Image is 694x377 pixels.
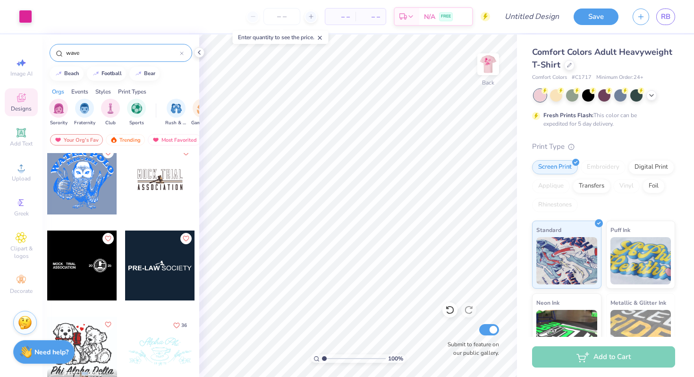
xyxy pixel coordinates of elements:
[532,198,578,212] div: Rhinestones
[148,134,201,146] div: Most Favorited
[596,74,643,82] span: Minimum Order: 24 +
[165,99,187,127] button: filter button
[106,134,145,146] div: Trending
[135,71,142,77] img: trend_line.gif
[50,134,103,146] div: Your Org's Fav
[105,120,116,127] span: Club
[532,141,675,152] div: Print Type
[613,179,640,193] div: Vinyl
[49,99,68,127] div: filter for Sorority
[49,99,68,127] button: filter button
[442,340,499,357] label: Submit to feature on our public gallery.
[532,160,578,174] div: Screen Print
[152,137,160,143] img: most_fav.gif
[10,287,33,295] span: Decorate
[102,71,122,76] div: football
[74,99,95,127] button: filter button
[55,71,62,77] img: trend_line.gif
[14,210,29,217] span: Greek
[171,103,182,114] img: Rush & Bid Image
[191,99,213,127] button: filter button
[643,179,665,193] div: Foil
[118,87,146,96] div: Print Types
[10,70,33,77] span: Image AI
[79,103,90,114] img: Fraternity Image
[127,99,146,127] button: filter button
[110,137,118,143] img: trending.gif
[191,120,213,127] span: Game Day
[11,105,32,112] span: Designs
[573,179,610,193] div: Transfers
[482,78,494,87] div: Back
[581,160,626,174] div: Embroidery
[74,120,95,127] span: Fraternity
[64,71,79,76] div: beach
[71,87,88,96] div: Events
[263,8,300,25] input: – –
[87,67,126,81] button: football
[127,99,146,127] div: filter for Sports
[165,99,187,127] div: filter for Rush & Bid
[536,310,597,357] img: Neon Ink
[10,140,33,147] span: Add Text
[105,103,116,114] img: Club Image
[5,245,38,260] span: Clipart & logos
[52,87,64,96] div: Orgs
[34,348,68,357] strong: Need help?
[101,99,120,127] button: filter button
[50,120,68,127] span: Sorority
[479,55,498,74] img: Back
[361,12,380,22] span: – –
[331,12,350,22] span: – –
[628,160,674,174] div: Digital Print
[532,179,570,193] div: Applique
[536,298,559,308] span: Neon Ink
[610,237,671,284] img: Puff Ink
[574,9,618,25] button: Save
[543,111,660,128] div: This color can be expedited for 5 day delivery.
[101,99,120,127] div: filter for Club
[388,354,403,363] span: 100 %
[95,87,111,96] div: Styles
[92,71,100,77] img: trend_line.gif
[656,9,675,25] a: RB
[424,12,435,22] span: N/A
[165,120,187,127] span: Rush & Bid
[129,67,160,81] button: bear
[610,310,671,357] img: Metallic & Glitter Ink
[53,103,64,114] img: Sorority Image
[441,13,451,20] span: FREE
[497,7,567,26] input: Untitled Design
[50,67,84,81] button: beach
[54,137,62,143] img: most_fav.gif
[129,120,144,127] span: Sports
[65,48,180,58] input: Try "Alpha"
[610,298,666,308] span: Metallic & Glitter Ink
[532,46,672,70] span: Comfort Colors Adult Heavyweight T-Shirt
[144,71,155,76] div: bear
[543,111,593,119] strong: Fresh Prints Flash:
[191,99,213,127] div: filter for Game Day
[536,225,561,235] span: Standard
[610,225,630,235] span: Puff Ink
[131,103,142,114] img: Sports Image
[536,237,597,284] img: Standard
[12,175,31,182] span: Upload
[532,74,567,82] span: Comfort Colors
[74,99,95,127] div: filter for Fraternity
[572,74,592,82] span: # C1717
[197,103,208,114] img: Game Day Image
[661,11,670,22] span: RB
[233,31,329,44] div: Enter quantity to see the price.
